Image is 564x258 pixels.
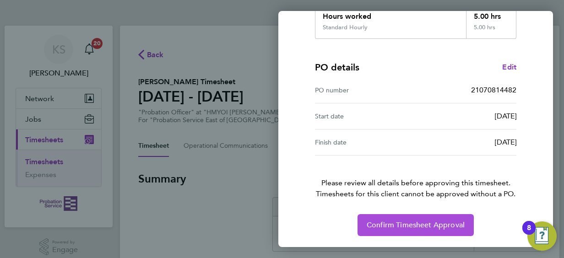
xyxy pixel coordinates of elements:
[466,24,516,38] div: 5.00 hrs
[416,137,516,148] div: [DATE]
[315,111,416,122] div: Start date
[315,61,359,74] h4: PO details
[323,24,368,31] div: Standard Hourly
[502,63,516,71] span: Edit
[358,214,474,236] button: Confirm Timesheet Approval
[527,221,557,251] button: Open Resource Center, 8 new notifications
[304,188,527,199] span: Timesheets for this client cannot be approved without a PO.
[315,4,466,24] div: Hours worked
[315,85,416,96] div: PO number
[315,137,416,148] div: Finish date
[466,4,516,24] div: 5.00 hrs
[471,86,516,94] span: 21070814482
[416,111,516,122] div: [DATE]
[304,156,527,199] p: Please review all details before approving this timesheet.
[367,220,465,230] span: Confirm Timesheet Approval
[502,62,516,73] a: Edit
[527,228,531,240] div: 8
